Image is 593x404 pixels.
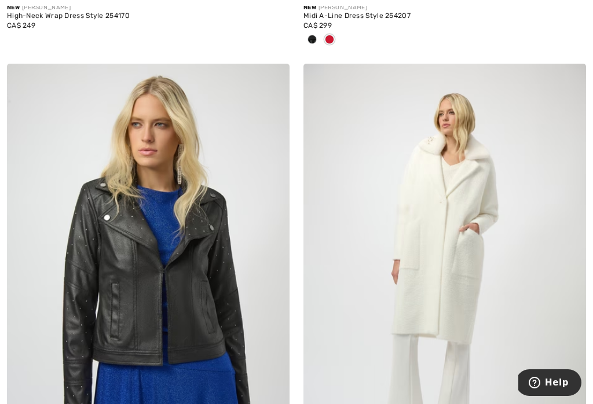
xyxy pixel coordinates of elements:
span: New [303,4,316,11]
div: Black [303,31,321,50]
div: Midi A-Line Dress Style 254207 [303,12,586,20]
span: CA$ 249 [7,21,35,30]
span: CA$ 299 [303,21,332,30]
div: [PERSON_NAME] [303,3,586,12]
div: High-Neck Wrap Dress Style 254170 [7,12,290,20]
div: [PERSON_NAME] [7,3,290,12]
div: Deep cherry [321,31,338,50]
iframe: Opens a widget where you can find more information [518,369,581,398]
span: New [7,4,20,11]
